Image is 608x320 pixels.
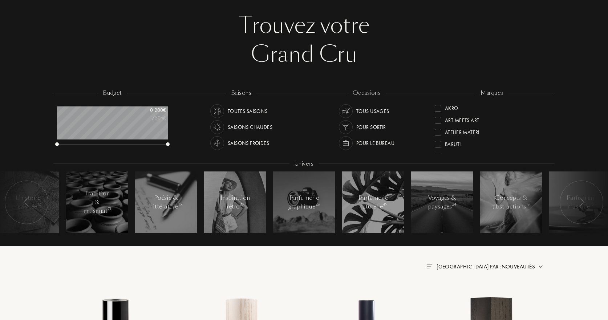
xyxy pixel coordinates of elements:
[445,102,458,112] div: Akro
[108,206,111,211] span: 71
[228,104,268,118] div: Toutes saisons
[493,194,530,211] div: Concepts & abstractions
[538,264,544,270] img: arrow.png
[445,114,479,124] div: Art Meets Art
[130,106,166,114] div: 0 - 200 €
[228,120,272,134] div: Saisons chaudes
[356,136,394,150] div: Pour le bureau
[427,194,458,211] div: Voyages & paysages
[59,40,549,69] div: Grand Cru
[289,160,319,168] div: Univers
[288,194,320,211] div: Parfumerie graphique
[579,198,584,207] img: arr_left.svg
[130,114,166,122] div: /50mL
[356,104,389,118] div: Tous usages
[341,138,351,148] img: usage_occasion_work_white.svg
[316,202,320,207] span: 23
[220,194,251,211] div: Inspiration rétro
[178,202,182,207] span: 15
[445,126,479,136] div: Atelier Materi
[151,194,182,211] div: Poésie & littérature
[226,89,256,97] div: saisons
[341,106,351,116] img: usage_occasion_all_white.svg
[212,122,222,132] img: usage_season_hot_white.svg
[426,264,432,268] img: filter_by.png
[240,202,244,207] span: 37
[24,198,29,207] img: arr_left.svg
[228,136,269,150] div: Saisons froides
[348,89,386,97] div: occasions
[356,120,386,134] div: Pour sortir
[212,106,222,116] img: usage_season_average_white.svg
[445,138,461,148] div: Baruti
[445,150,481,160] div: Binet-Papillon
[341,122,351,132] img: usage_occasion_party_white.svg
[212,138,222,148] img: usage_season_cold_white.svg
[358,194,389,211] div: Parfumerie naturelle
[383,202,387,207] span: 49
[437,263,535,270] span: [GEOGRAPHIC_DATA] par : Nouveautés
[452,202,457,207] span: 24
[59,11,549,40] div: Trouvez votre
[475,89,508,97] div: marques
[98,89,127,97] div: budget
